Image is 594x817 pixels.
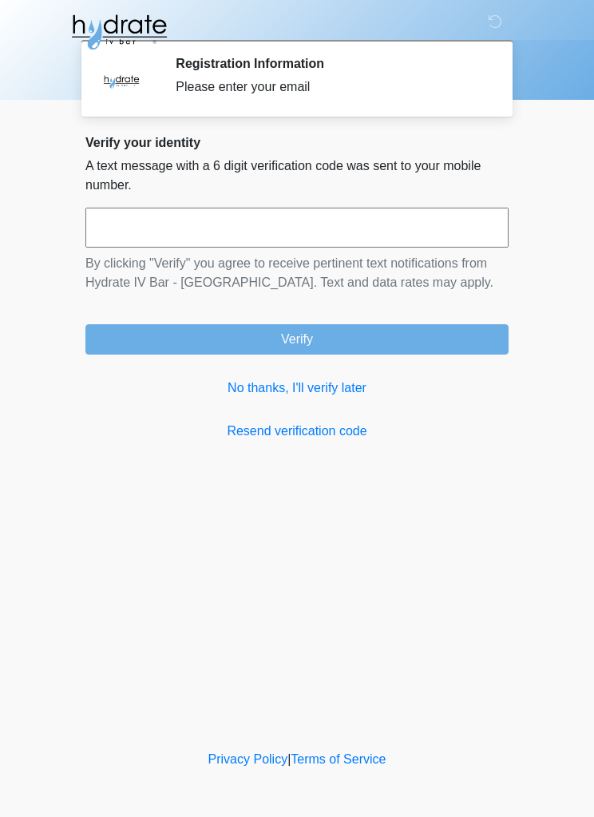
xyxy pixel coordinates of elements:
[69,12,168,52] img: Hydrate IV Bar - Glendale Logo
[85,135,509,150] h2: Verify your identity
[85,254,509,292] p: By clicking "Verify" you agree to receive pertinent text notifications from Hydrate IV Bar - [GEO...
[287,752,291,766] a: |
[291,752,386,766] a: Terms of Service
[85,324,509,355] button: Verify
[208,752,288,766] a: Privacy Policy
[85,379,509,398] a: No thanks, I'll verify later
[85,422,509,441] a: Resend verification code
[176,77,485,97] div: Please enter your email
[85,157,509,195] p: A text message with a 6 digit verification code was sent to your mobile number.
[97,56,145,104] img: Agent Avatar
